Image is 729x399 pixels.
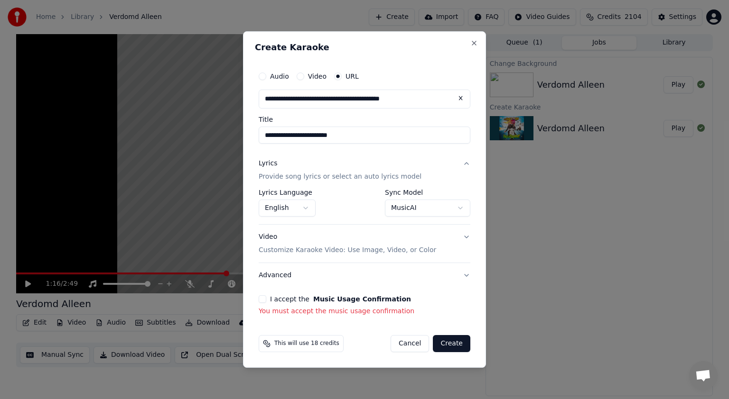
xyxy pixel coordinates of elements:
[259,116,470,123] label: Title
[259,307,470,316] p: You must accept the music usage confirmation
[313,296,411,302] button: I accept the
[391,335,429,352] button: Cancel
[259,225,470,263] button: VideoCustomize Karaoke Video: Use Image, Video, or Color
[274,340,339,347] span: This will use 18 credits
[270,73,289,80] label: Audio
[270,296,411,302] label: I accept the
[259,189,316,196] label: Lyrics Language
[259,172,421,181] p: Provide song lyrics or select an auto lyrics model
[259,232,436,255] div: Video
[259,263,470,288] button: Advanced
[259,151,470,189] button: LyricsProvide song lyrics or select an auto lyrics model
[346,73,359,80] label: URL
[259,159,277,168] div: Lyrics
[259,245,436,255] p: Customize Karaoke Video: Use Image, Video, or Color
[433,335,470,352] button: Create
[308,73,327,80] label: Video
[259,189,470,224] div: LyricsProvide song lyrics or select an auto lyrics model
[255,43,474,52] h2: Create Karaoke
[385,189,470,196] label: Sync Model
